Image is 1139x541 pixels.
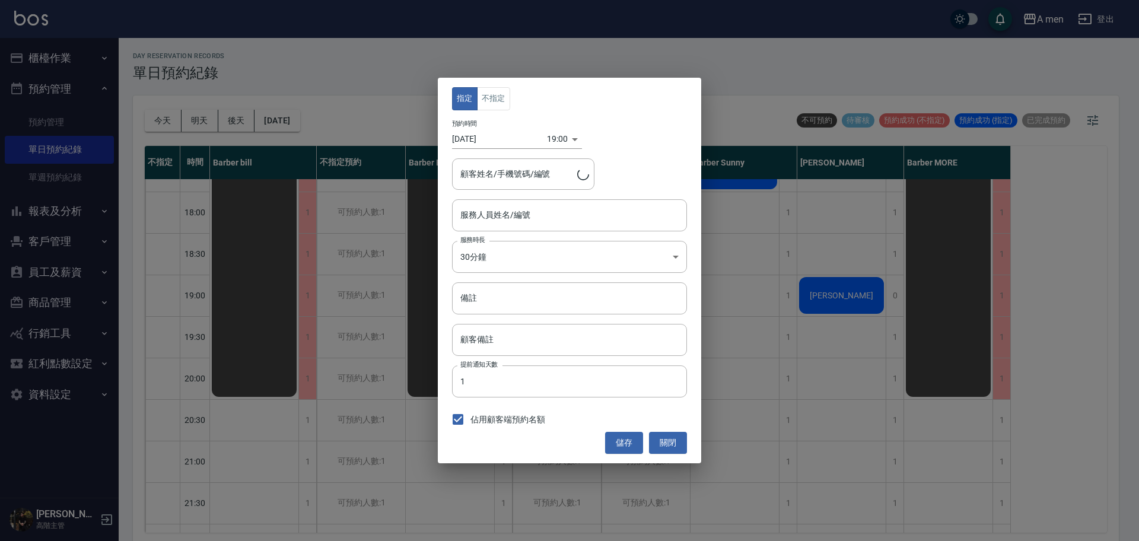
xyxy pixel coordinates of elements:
div: 30分鐘 [452,241,687,273]
input: Choose date, selected date is 2025-08-19 [452,129,547,149]
button: 儲存 [605,432,643,454]
button: 不指定 [477,87,510,110]
button: 關閉 [649,432,687,454]
label: 提前通知天數 [460,360,498,369]
button: 指定 [452,87,478,110]
span: 佔用顧客端預約名額 [470,413,545,426]
label: 服務時長 [460,236,485,244]
label: 預約時間 [452,119,477,128]
div: 19:00 [547,129,568,149]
